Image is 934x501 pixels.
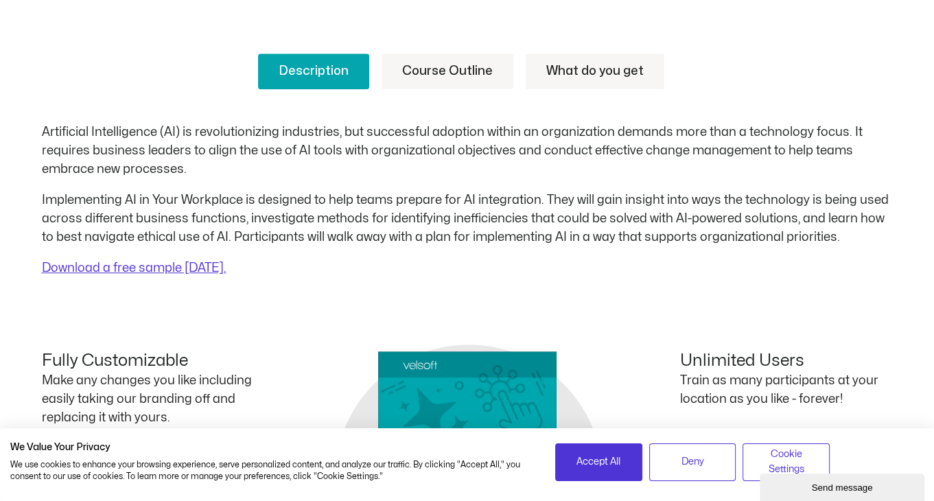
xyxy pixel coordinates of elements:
h4: Unlimited Users [680,351,893,371]
a: What do you get [526,54,664,89]
a: Description [258,54,369,89]
span: Accept All [576,454,620,469]
p: Train as many participants at your location as you like - forever! [680,371,893,408]
button: Adjust cookie preferences [743,443,830,481]
iframe: chat widget [760,471,927,501]
span: Cookie Settings [751,447,821,478]
h2: We Value Your Privacy [10,441,535,454]
p: Artificial Intelligence (AI) is revolutionizing industries, but successful adoption within an org... [42,123,893,178]
p: Make any changes you like including easily taking our branding off and replacing it with yours. [42,371,255,427]
button: Deny all cookies [649,443,736,481]
span: Deny [681,454,704,469]
h4: Fully Customizable [42,351,255,371]
a: Course Outline [382,54,513,89]
a: Download a free sample [DATE]. [42,262,226,274]
button: Accept all cookies [555,443,642,481]
p: Implementing AI in Your Workplace is designed to help teams prepare for AI integration. They will... [42,191,893,246]
p: We use cookies to enhance your browsing experience, serve personalized content, and analyze our t... [10,459,535,482]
